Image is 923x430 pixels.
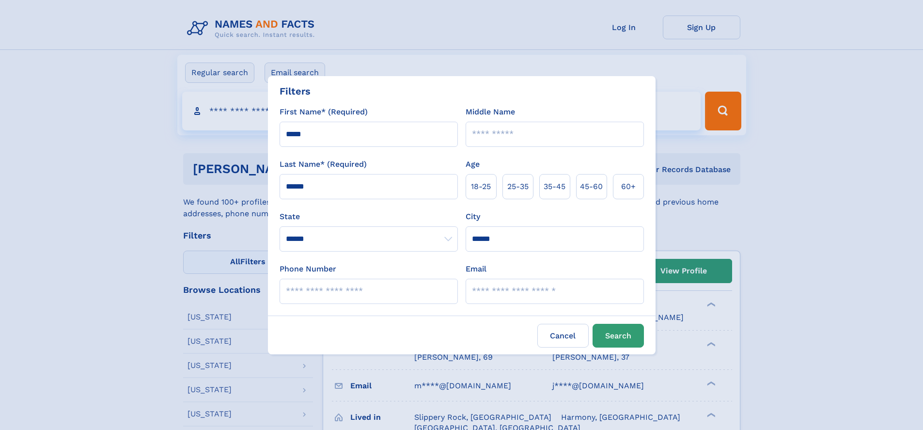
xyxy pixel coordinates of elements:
div: Filters [280,84,311,98]
span: 60+ [621,181,636,192]
span: 18‑25 [471,181,491,192]
button: Search [593,324,644,348]
span: 35‑45 [544,181,565,192]
span: 25‑35 [507,181,529,192]
label: Cancel [537,324,589,348]
span: 45‑60 [580,181,603,192]
label: City [466,211,480,223]
label: State [280,211,458,223]
label: Age [466,159,480,170]
label: Phone Number [280,263,336,275]
label: Email [466,263,486,275]
label: Middle Name [466,106,515,118]
label: First Name* (Required) [280,106,368,118]
label: Last Name* (Required) [280,159,367,170]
